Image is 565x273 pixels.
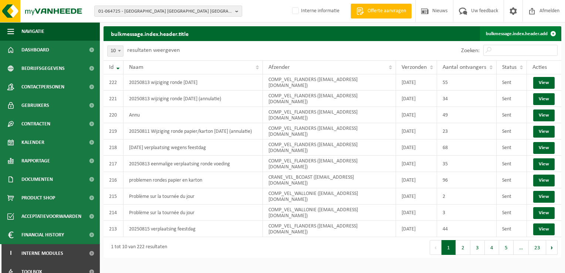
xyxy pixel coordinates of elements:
[396,139,437,156] td: [DATE]
[21,41,49,59] span: Dashboard
[124,188,263,205] td: Problème sur la tournée du jour
[21,244,63,263] span: Interne modules
[107,241,167,254] div: 1 tot 10 van 222 resultaten
[124,107,263,123] td: Annu
[533,109,555,121] a: View
[7,244,14,263] span: I
[268,64,290,70] span: Afzender
[437,188,497,205] td: 2
[396,172,437,188] td: [DATE]
[104,172,124,188] td: 216
[497,74,527,91] td: Sent
[21,207,81,226] span: Acceptatievoorwaarden
[533,158,555,170] a: View
[497,188,527,205] td: Sent
[104,107,124,123] td: 220
[437,205,497,221] td: 3
[497,91,527,107] td: Sent
[396,123,437,139] td: [DATE]
[124,91,263,107] td: 20250813 wijziging ronde [DATE] (annulatie)
[533,223,555,235] a: View
[437,172,497,188] td: 96
[109,64,114,70] span: Id
[124,156,263,172] td: 20250813 eenmalige verplaatsing ronde voeding
[263,139,396,156] td: COMP_VEL_FLANDERS ([EMAIL_ADDRESS][DOMAIN_NAME])
[263,123,396,139] td: COMP_VEL_FLANDERS ([EMAIL_ADDRESS][DOMAIN_NAME])
[104,91,124,107] td: 221
[124,74,263,91] td: 20250813 wijziging ronde [DATE]
[485,240,499,255] button: 4
[396,91,437,107] td: [DATE]
[533,77,555,89] a: View
[127,47,180,53] label: resultaten weergeven
[21,133,44,152] span: Kalender
[107,45,124,57] span: 10
[108,46,123,56] span: 10
[443,64,486,70] span: Aantal ontvangers
[533,142,555,154] a: View
[396,74,437,91] td: [DATE]
[437,107,497,123] td: 49
[263,205,396,221] td: COMP_VEL_WALLONIE ([EMAIL_ADDRESS][DOMAIN_NAME])
[437,139,497,156] td: 68
[98,6,232,17] span: 01-064725 - [GEOGRAPHIC_DATA] [GEOGRAPHIC_DATA] [GEOGRAPHIC_DATA] - 1760 STRIJTEM, [STREET_ADDRESS]
[263,221,396,237] td: COMP_VEL_FLANDERS ([EMAIL_ADDRESS][DOMAIN_NAME])
[366,7,408,15] span: Offerte aanvragen
[104,156,124,172] td: 217
[291,6,339,17] label: Interne informatie
[104,74,124,91] td: 222
[263,156,396,172] td: COMP_VEL_FLANDERS ([EMAIL_ADDRESS][DOMAIN_NAME])
[396,205,437,221] td: [DATE]
[124,205,263,221] td: Problème sur la tournée du jour
[104,188,124,205] td: 215
[21,78,64,96] span: Contactpersonen
[437,123,497,139] td: 23
[546,240,558,255] button: Next
[21,170,53,189] span: Documenten
[21,59,65,78] span: Bedrijfsgegevens
[124,172,263,188] td: problemen rondes papier en karton
[21,152,50,170] span: Rapportage
[497,123,527,139] td: Sent
[497,205,527,221] td: Sent
[437,156,497,172] td: 35
[396,221,437,237] td: [DATE]
[104,139,124,156] td: 218
[104,26,196,41] h2: bulkmessage.index.header.title
[441,240,456,255] button: 1
[263,107,396,123] td: COMP_VEL_FLANDERS ([EMAIL_ADDRESS][DOMAIN_NAME])
[497,107,527,123] td: Sent
[263,188,396,205] td: COMP_VEL_WALLONIE ([EMAIL_ADDRESS][DOMAIN_NAME])
[437,221,497,237] td: 44
[497,172,527,188] td: Sent
[94,6,242,17] button: 01-064725 - [GEOGRAPHIC_DATA] [GEOGRAPHIC_DATA] [GEOGRAPHIC_DATA] - 1760 STRIJTEM, [STREET_ADDRESS]
[533,126,555,138] a: View
[533,93,555,105] a: View
[351,4,412,18] a: Offerte aanvragen
[497,139,527,156] td: Sent
[21,189,55,207] span: Product Shop
[396,156,437,172] td: [DATE]
[21,96,49,115] span: Gebruikers
[497,156,527,172] td: Sent
[533,175,555,186] a: View
[470,240,485,255] button: 3
[396,107,437,123] td: [DATE]
[437,74,497,91] td: 55
[263,74,396,91] td: COMP_VEL_FLANDERS ([EMAIL_ADDRESS][DOMAIN_NAME])
[430,240,441,255] button: Previous
[124,139,263,156] td: [DATE] verplaatsing wegens feestdag
[263,91,396,107] td: COMP_VEL_FLANDERS ([EMAIL_ADDRESS][DOMAIN_NAME])
[104,123,124,139] td: 219
[396,188,437,205] td: [DATE]
[533,191,555,203] a: View
[532,64,547,70] span: Acties
[129,64,143,70] span: Naam
[21,115,50,133] span: Contracten
[437,91,497,107] td: 34
[529,240,546,255] button: 23
[499,240,514,255] button: 5
[402,64,427,70] span: Verzonden
[21,226,64,244] span: Financial History
[21,22,44,41] span: Navigatie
